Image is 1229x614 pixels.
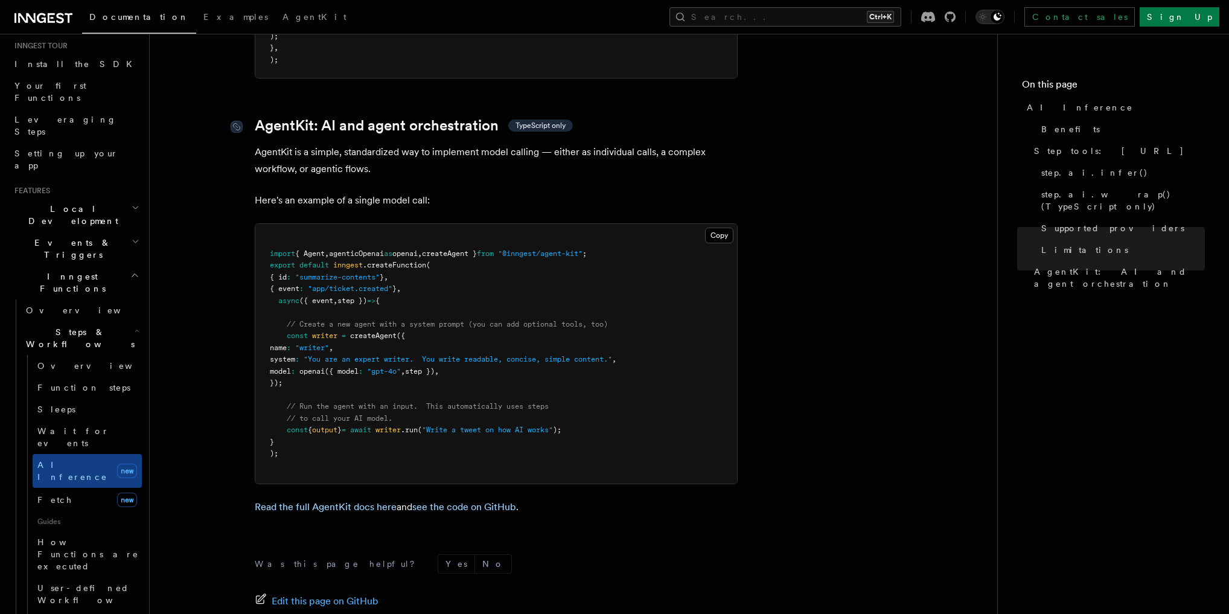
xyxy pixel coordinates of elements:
span: Local Development [10,203,132,227]
span: , [274,43,278,52]
a: Limitations [1036,239,1205,261]
span: Inngest Functions [10,270,130,295]
span: { event [270,284,299,293]
span: Benefits [1041,123,1100,135]
span: await [350,426,371,434]
span: // Run the agent with an input. This automatically uses steps [287,402,549,411]
span: = [342,426,346,434]
span: { [375,296,380,305]
a: Wait for events [33,420,142,454]
span: } [392,284,397,293]
span: } [337,426,342,434]
a: step.ai.infer() [1036,162,1205,184]
span: ; [583,249,587,258]
span: Your first Functions [14,81,86,103]
span: Fetch [37,495,72,505]
span: as [384,249,392,258]
a: Read the full AgentKit docs here [255,501,397,513]
span: .createFunction [363,261,426,269]
span: }); [270,379,283,387]
a: Fetchnew [33,488,142,512]
a: step.ai.wrap() (TypeScript only) [1036,184,1205,217]
span: : [291,367,295,376]
span: , [435,367,439,376]
button: Local Development [10,198,142,232]
span: Supported providers [1041,222,1184,234]
span: TypeScript only [516,121,566,130]
a: Leveraging Steps [10,109,142,142]
span: ); [270,32,278,40]
button: Inngest Functions [10,266,142,299]
span: Sleeps [37,405,75,414]
span: const [287,426,308,434]
span: createAgent [350,331,397,340]
span: step.ai.infer() [1041,167,1148,179]
span: "writer" [295,344,329,352]
span: import [270,249,295,258]
span: createAgent } [422,249,477,258]
span: writer [312,331,337,340]
p: Was this page helpful? [255,558,423,570]
a: Overview [21,299,142,321]
span: inngest [333,261,363,269]
a: Documentation [82,4,196,34]
span: Install the SDK [14,59,139,69]
span: Overview [37,361,162,371]
a: AgentKit: AI and agent orchestrationTypeScript only [255,117,573,134]
span: { [308,426,312,434]
span: ({ [397,331,405,340]
a: Contact sales [1024,7,1135,27]
a: Edit this page on GitHub [255,593,378,610]
span: { Agent [295,249,325,258]
a: Your first Functions [10,75,142,109]
a: Setting up your app [10,142,142,176]
span: ({ model [325,367,359,376]
span: AgentKit: AI and agent orchestration [1034,266,1205,290]
span: ); [553,426,561,434]
span: : [287,344,291,352]
a: AgentKit: AI and agent orchestration [1029,261,1205,295]
span: Examples [203,12,268,22]
button: Search...Ctrl+K [669,7,901,27]
span: "You are an expert writer. You write readable, concise, simple content." [304,355,612,363]
span: model [270,367,291,376]
span: openai [392,249,418,258]
span: Setting up your app [14,149,118,170]
span: ); [270,449,278,458]
span: Overview [26,305,150,315]
span: AI Inference [1027,101,1133,114]
span: openai [299,367,325,376]
span: : [359,367,363,376]
span: } [270,438,274,446]
span: "@inngest/agent-kit" [498,249,583,258]
span: Documentation [89,12,189,22]
span: : [287,273,291,281]
a: Sleeps [33,398,142,420]
kbd: Ctrl+K [867,11,894,23]
span: agenticOpenai [329,249,384,258]
span: export [270,261,295,269]
span: } [380,273,384,281]
span: "Write a tweet on how AI works" [422,426,553,434]
span: , [333,296,337,305]
span: , [401,367,405,376]
span: Leveraging Steps [14,115,117,136]
span: ( [426,261,430,269]
a: AI Inference [1022,97,1205,118]
a: AI Inferencenew [33,454,142,488]
span: : [295,355,299,363]
p: and . [255,499,738,516]
span: "app/ticket.created" [308,284,392,293]
span: Inngest tour [10,41,68,51]
span: { id [270,273,287,281]
span: Wait for events [37,426,109,448]
span: , [612,355,616,363]
span: Function steps [37,383,130,392]
span: ); [270,56,278,64]
a: Examples [196,4,275,33]
span: // Create a new agent with a system prompt (you can add optional tools, too) [287,320,608,328]
span: .run [401,426,418,434]
span: "summarize-contents" [295,273,380,281]
span: async [278,296,299,305]
span: ( [418,426,422,434]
